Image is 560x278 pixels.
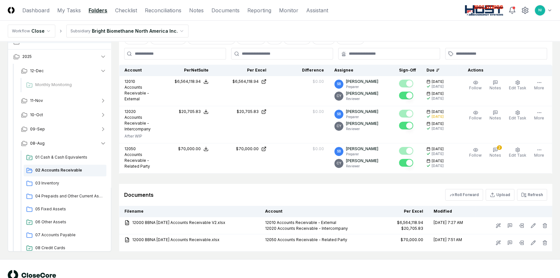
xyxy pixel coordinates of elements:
span: 02 Accounts Receivable [35,167,104,173]
div: 12-Dec [16,78,112,94]
button: More [533,146,545,160]
button: 08-Aug [16,136,112,150]
a: Dashboard [22,6,49,14]
button: 12-Dec [16,64,112,78]
span: [DATE] [432,159,444,163]
a: 03 Inventory [24,178,106,189]
span: 2025 [22,54,32,60]
button: Edit Task [508,109,528,122]
th: Account [260,206,370,217]
span: 09-Sep [30,126,45,132]
span: NI [538,8,542,13]
th: Sign-Off [394,65,421,76]
div: [DATE] [432,84,444,89]
p: [PERSON_NAME] [346,121,378,127]
span: SB [337,82,341,86]
button: NI [534,5,546,16]
p: Reviewer [346,96,378,101]
button: Mark complete [399,110,413,117]
div: $0.00 [313,146,324,152]
a: Notes [189,6,204,14]
span: [DATE] [432,147,444,151]
span: 12020 [124,109,136,114]
button: More [533,79,545,92]
a: Reconciliations [145,6,181,14]
img: Host NA Holdings logo [465,5,503,16]
a: 01 Cash & Cash Equivalents [24,152,106,163]
div: 2 [497,145,502,150]
a: 06 Other Assets [24,217,106,228]
a: Folders [89,6,107,14]
p: Preparer [346,84,378,89]
div: Account [124,67,151,73]
span: Notes [490,116,501,120]
a: $6,564,118.94 [219,79,266,84]
p: [PERSON_NAME] [346,109,378,115]
button: Mark complete [399,80,413,87]
a: Documents [211,6,240,14]
div: $70,000.00 [401,237,423,243]
a: Checklist [115,6,137,14]
button: $6,564,118.94 [175,79,209,84]
div: $20,705.83 [401,226,423,231]
span: Follow [469,116,482,120]
a: 08 Credit Cards [24,242,106,254]
button: Mark complete [399,122,413,129]
div: Workflow [12,28,30,34]
button: Follow [468,146,483,160]
span: 11-Nov [30,98,43,104]
p: Preparer [346,152,378,157]
span: 12050 [124,146,136,151]
div: $70,000.00 [178,146,201,152]
a: Assistant [306,6,328,14]
button: $20,705.83 [179,109,209,115]
td: [DATE] 7:27 AM [428,217,475,234]
div: [DATE] [432,126,444,131]
span: 10-Oct [30,112,43,118]
div: 12050 Accounts Receivable - Related Party [265,237,365,243]
span: 06 Other Assets [35,219,104,225]
th: Difference [272,65,329,76]
div: $6,564,118.94 [232,79,259,84]
span: 01 Cash & Cash Equivalents [35,154,104,160]
button: Mark complete [399,92,413,99]
span: SB [337,149,341,154]
div: 12020 Accounts Receivable - Intercompany [265,226,365,231]
button: Refresh [517,189,547,201]
span: 07 Accounts Payable [35,232,104,238]
button: Follow [468,109,483,122]
span: 08-Aug [30,140,45,146]
div: [DATE] [432,114,444,119]
span: Notes [490,153,501,158]
button: 11-Nov [16,94,112,108]
span: [DATE] [432,121,444,126]
div: $0.00 [313,109,324,115]
span: 03 Inventory [35,180,104,186]
a: 04 Prepaids and Other Current Assets [24,191,106,202]
span: Follow [469,85,482,90]
a: Monthly Monitoring [24,79,106,91]
p: [PERSON_NAME] [346,79,378,84]
button: Notes [488,79,502,92]
span: 12-Dec [30,68,44,74]
img: Logo [8,7,15,14]
span: Accounts Receivable - Related Party [124,152,150,169]
span: CY [337,161,341,166]
div: $70,000.00 [236,146,259,152]
a: 02 Accounts Receivable [24,165,106,176]
span: [DATE] [432,109,444,114]
div: Subsidiary [70,28,91,34]
div: [DATE] [432,96,444,101]
div: $20,705.83 [179,109,201,115]
button: Mark complete [399,159,413,167]
a: 05 Fixed Assets [24,204,106,215]
span: Accounts Receivable - External [124,85,149,101]
span: SB [337,112,341,117]
p: [PERSON_NAME] [346,146,378,152]
span: Edit Task [509,153,526,158]
button: Upload [486,189,514,201]
span: Edit Task [509,116,526,120]
p: [PERSON_NAME] [346,158,378,164]
div: 12010 Accounts Receivable - External [265,220,365,226]
th: Filename [119,206,260,217]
